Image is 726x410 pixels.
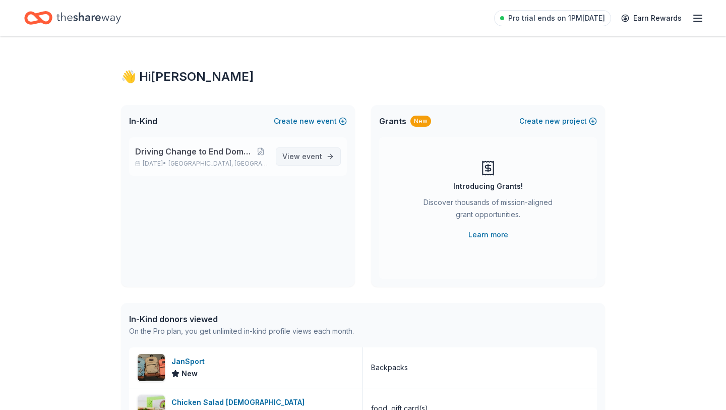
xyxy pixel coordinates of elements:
span: View [282,150,322,163]
div: 👋 Hi [PERSON_NAME] [121,69,605,85]
div: Introducing Grants! [453,180,523,192]
div: New [410,116,431,127]
p: [DATE] • [135,160,268,168]
a: Pro trial ends on 1PM[DATE] [494,10,611,26]
a: Earn Rewards [615,9,688,27]
div: Discover thousands of mission-aligned grant opportunities. [419,196,557,225]
span: Pro trial ends on 1PM[DATE] [508,12,605,24]
span: Driving Change to End Domestic Violence [135,145,253,158]
span: new [299,115,315,127]
img: Image for JanSport [138,354,165,381]
span: new [545,115,560,127]
a: Learn more [468,229,508,241]
div: On the Pro plan, you get unlimited in-kind profile views each month. [129,325,354,337]
span: Grants [379,115,406,127]
a: Home [24,6,121,30]
button: Createnewproject [519,115,597,127]
a: View event [276,147,341,166]
span: In-Kind [129,115,157,127]
div: JanSport [171,355,209,368]
span: New [181,368,198,380]
div: Chicken Salad [DEMOGRAPHIC_DATA] [171,396,309,408]
div: Backpacks [371,362,408,374]
span: [GEOGRAPHIC_DATA], [GEOGRAPHIC_DATA] [168,160,268,168]
span: event [302,152,322,161]
button: Createnewevent [274,115,347,127]
div: In-Kind donors viewed [129,313,354,325]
